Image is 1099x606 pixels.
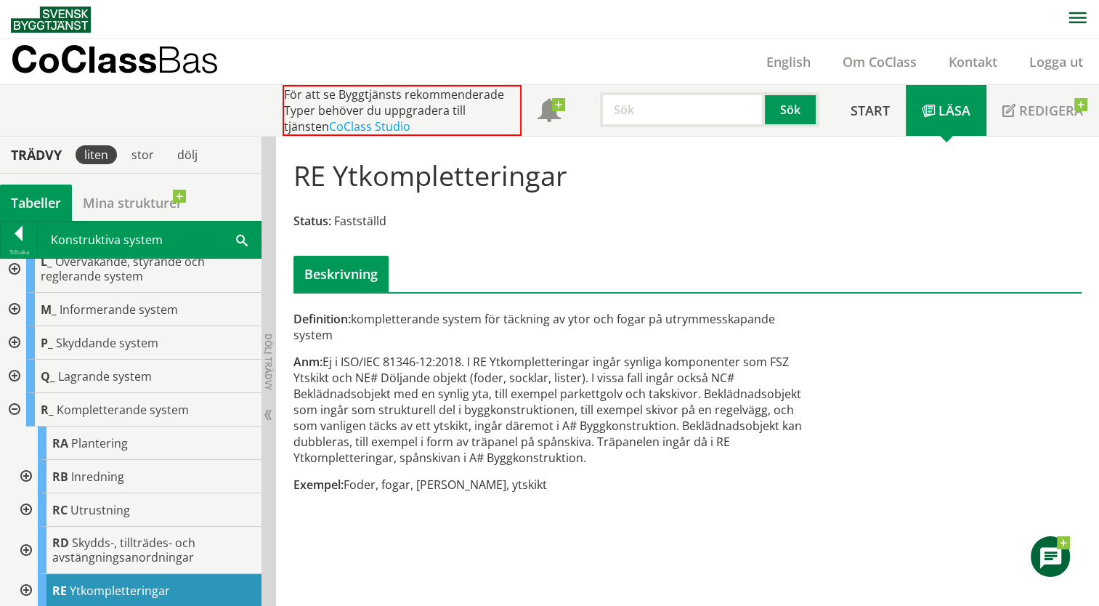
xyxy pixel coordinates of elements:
span: Inredning [71,469,124,485]
a: Kontakt [933,53,1013,70]
span: Status: [293,213,331,229]
div: Ej i ISO/IEC 81346-12:2018. I RE Ytkompletteringar ingår synliga komponenter som FSZ Ytskikt och ... [293,354,813,466]
div: Foder, fogar, [PERSON_NAME], ytskikt [293,477,813,493]
span: Lagrande system [58,368,152,384]
span: Ytkompletteringar [70,583,170,599]
span: Dölj trädvy [262,334,275,390]
a: Mina strukturer [72,185,193,221]
span: Notifikationer [538,100,561,124]
span: Q_ [41,368,55,384]
a: Logga ut [1013,53,1099,70]
span: L_ [41,254,52,270]
span: Plantering [71,435,128,451]
div: Tillbaka [1,246,37,258]
a: CoClass Studio [329,118,410,134]
span: Övervakande, styrande och reglerande system [41,254,205,284]
div: Konstruktiva system [38,222,261,258]
span: Fastställd [334,213,386,229]
span: Anm: [293,354,323,370]
a: English [750,53,827,70]
span: RB [52,469,68,485]
a: Om CoClass [827,53,933,70]
a: Start [835,85,906,136]
span: M_ [41,302,57,318]
span: Redigera [1019,102,1083,119]
span: RC [52,502,68,518]
p: CoClass [11,51,219,68]
span: Bas [157,38,219,81]
span: RE [52,583,67,599]
span: Informerande system [60,302,178,318]
div: Trädvy [3,147,70,163]
div: Beskrivning [293,256,389,292]
span: Skyddande system [56,335,158,351]
a: CoClassBas [11,39,250,84]
div: Gå till informationssidan för CoClass Studio [12,527,261,574]
div: kompletterande system för täckning av ytor och fogar på utrymmesskapande system [293,311,813,343]
span: R_ [41,402,54,418]
span: Definition: [293,311,351,327]
h1: RE Ytkompletteringar [293,159,567,191]
span: Sök i tabellen [236,232,248,247]
span: P_ [41,335,53,351]
div: Gå till informationssidan för CoClass Studio [12,460,261,493]
input: Sök [600,92,765,127]
span: RD [52,535,69,551]
span: Utrustning [70,502,130,518]
span: Kompletterande system [57,402,189,418]
div: Gå till informationssidan för CoClass Studio [12,427,261,460]
span: RA [52,435,68,451]
span: Skydds-, tillträdes- och avstängningsanordningar [52,535,195,565]
button: Sök [765,92,819,127]
div: För att se Byggtjänsts rekommenderade Typer behöver du uppgradera till tjänsten [283,85,522,136]
a: Läsa [906,85,986,136]
div: liten [76,145,117,164]
span: Exempel: [293,477,344,493]
div: dölj [169,145,206,164]
div: stor [123,145,163,164]
span: Start [851,102,890,119]
img: Svensk Byggtjänst [11,7,91,33]
a: Redigera [986,85,1099,136]
div: Gå till informationssidan för CoClass Studio [12,493,261,527]
span: Läsa [938,102,970,119]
